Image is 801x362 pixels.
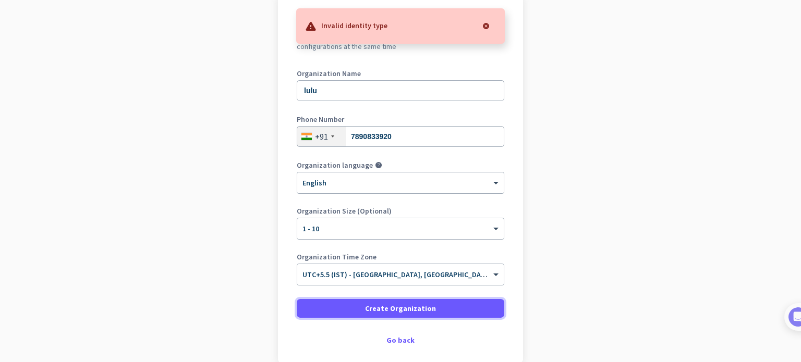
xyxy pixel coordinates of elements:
[321,20,387,30] p: Invalid identity type
[365,303,436,314] span: Create Organization
[297,80,504,101] input: What is the name of your organization?
[297,299,504,318] button: Create Organization
[375,161,382,169] i: help
[297,161,373,169] label: Organization language
[297,336,504,344] div: Go back
[297,70,504,77] label: Organization Name
[315,131,328,142] div: +91
[297,207,504,215] label: Organization Size (Optional)
[297,253,504,260] label: Organization Time Zone
[297,126,504,147] input: 74104 10123
[297,116,504,123] label: Phone Number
